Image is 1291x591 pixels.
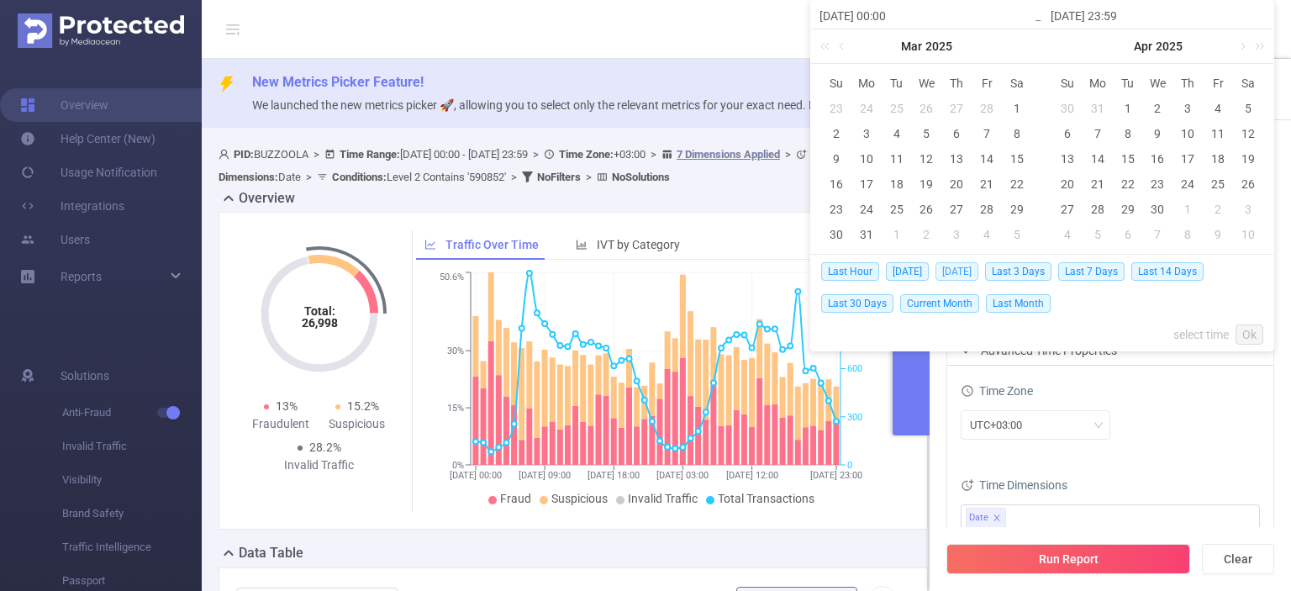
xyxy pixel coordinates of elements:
a: Overview [20,88,108,122]
div: 1 [1118,98,1138,119]
td: March 5, 2025 [912,121,942,146]
div: 30 [1057,98,1078,119]
input: Start date [819,6,1034,26]
div: 14 [977,149,997,169]
div: 16 [1147,149,1167,169]
span: Mo [851,76,882,91]
b: No Solutions [612,171,670,183]
div: 4 [887,124,907,144]
tspan: [DATE] 03:00 [656,470,709,481]
td: April 16, 2025 [1143,146,1173,171]
a: Help Center (New) [20,122,155,156]
div: Fraudulent [243,415,319,433]
td: March 6, 2025 [941,121,972,146]
th: Sun [821,71,851,96]
div: 22 [1007,174,1027,194]
td: April 2, 2025 [912,222,942,247]
td: February 24, 2025 [851,96,882,121]
td: April 3, 2025 [941,222,972,247]
td: April 10, 2025 [1172,121,1203,146]
div: 29 [1007,199,1027,219]
span: Suspicious [551,492,608,505]
td: March 29, 2025 [1002,197,1032,222]
span: Fr [1203,76,1233,91]
input: filter select [1009,508,1012,528]
span: Sa [1002,76,1032,91]
tspan: [DATE] 12:00 [725,470,777,481]
span: Tu [882,76,912,91]
span: Last 7 Days [1058,262,1125,281]
td: April 3, 2025 [1172,96,1203,121]
td: April 7, 2025 [1083,121,1113,146]
span: We [912,76,942,91]
td: March 20, 2025 [941,171,972,197]
td: March 15, 2025 [1002,146,1032,171]
td: April 12, 2025 [1233,121,1263,146]
div: 24 [856,98,877,119]
td: April 22, 2025 [1113,171,1143,197]
div: 9 [1208,224,1228,245]
td: March 11, 2025 [882,146,912,171]
td: April 2, 2025 [1143,96,1173,121]
td: April 27, 2025 [1052,197,1083,222]
div: Suspicious [319,415,396,433]
button: Run Report [946,544,1190,574]
tspan: [DATE] 23:00 [810,470,862,481]
div: 20 [1057,174,1078,194]
span: > [780,148,796,161]
span: Tu [1113,76,1143,91]
div: 25 [887,199,907,219]
b: Conditions : [332,171,387,183]
td: March 13, 2025 [941,146,972,171]
div: 7 [977,124,997,144]
div: 3 [856,124,877,144]
div: 28 [1088,199,1108,219]
span: Brand Safety [62,497,202,530]
div: 31 [1088,98,1108,119]
td: April 28, 2025 [1083,197,1113,222]
div: 8 [1007,124,1027,144]
div: 11 [887,149,907,169]
span: 15.2% [347,399,379,413]
span: Last Hour [821,262,879,281]
tspan: 15% [447,403,464,414]
a: Reports [61,260,102,293]
div: 5 [1088,224,1108,245]
td: May 9, 2025 [1203,222,1233,247]
i: icon: down [1093,420,1104,432]
td: April 14, 2025 [1083,146,1113,171]
td: April 19, 2025 [1233,146,1263,171]
td: April 24, 2025 [1172,171,1203,197]
a: Users [20,223,90,256]
b: Time Range: [340,148,400,161]
div: 4 [1208,98,1228,119]
td: March 31, 2025 [851,222,882,247]
td: March 16, 2025 [821,171,851,197]
td: March 26, 2025 [912,197,942,222]
div: 30 [1147,199,1167,219]
td: March 23, 2025 [821,197,851,222]
div: 12 [1238,124,1258,144]
div: 21 [977,174,997,194]
th: Tue [882,71,912,96]
u: 7 Dimensions Applied [677,148,780,161]
div: 25 [1208,174,1228,194]
td: April 4, 2025 [972,222,1002,247]
span: Su [1052,76,1083,91]
h2: Overview [239,188,295,208]
tspan: [DATE] 09:00 [519,470,571,481]
td: March 14, 2025 [972,146,1002,171]
div: 11 [1208,124,1228,144]
th: Sat [1002,71,1032,96]
td: March 3, 2025 [851,121,882,146]
div: 15 [1118,149,1138,169]
div: 25 [887,98,907,119]
td: March 12, 2025 [912,146,942,171]
div: 3 [1178,98,1198,119]
b: No Filters [537,171,581,183]
a: select time [1173,319,1229,351]
span: > [301,171,317,183]
span: Solutions [61,359,109,393]
i: icon: close [993,514,1001,524]
td: April 4, 2025 [1203,96,1233,121]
